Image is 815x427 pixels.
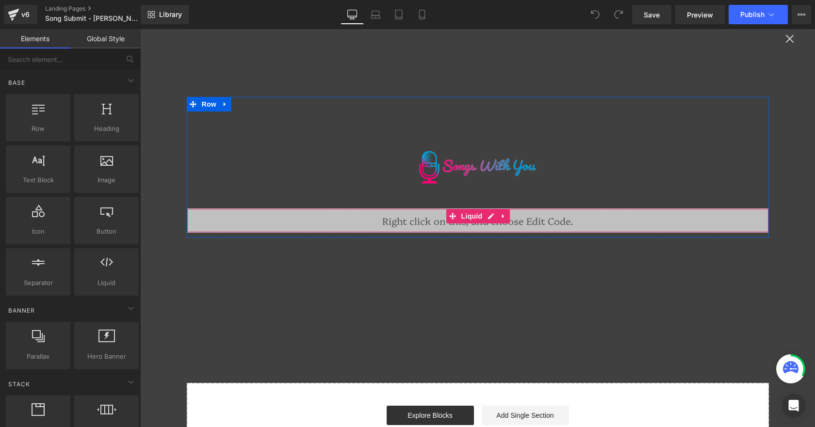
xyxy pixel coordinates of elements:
[342,377,429,396] a: Add Single Section
[77,351,136,362] span: Hero Banner
[387,5,410,24] a: Tablet
[729,5,788,24] button: Publish
[4,5,37,24] a: v6
[687,10,713,20] span: Preview
[19,8,32,21] div: v6
[77,278,136,288] span: Liquid
[45,15,138,22] span: Song Submit - [PERSON_NAME]
[740,11,765,18] span: Publish
[77,124,136,134] span: Heading
[7,306,36,315] span: Banner
[7,78,26,87] span: Base
[675,5,725,24] a: Preview
[644,10,660,20] span: Save
[357,180,370,194] a: Expand / Collapse
[586,5,605,24] button: Undo
[7,380,31,389] span: Stack
[364,5,387,24] a: Laptop
[9,351,67,362] span: Parallax
[792,5,811,24] button: More
[77,175,136,185] span: Image
[246,377,334,396] a: Explore Blocks
[609,5,628,24] button: Redo
[59,68,79,82] span: Row
[9,124,67,134] span: Row
[341,5,364,24] a: Desktop
[45,5,157,13] a: Landing Pages
[159,10,182,19] span: Library
[9,226,67,237] span: Icon
[410,5,434,24] a: Mobile
[70,29,141,48] a: Global Style
[9,278,67,288] span: Separator
[79,68,91,82] a: Expand / Collapse
[141,5,189,24] a: New Library
[77,226,136,237] span: Button
[782,394,805,417] div: Open Intercom Messenger
[319,180,345,194] span: Liquid
[9,175,67,185] span: Text Block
